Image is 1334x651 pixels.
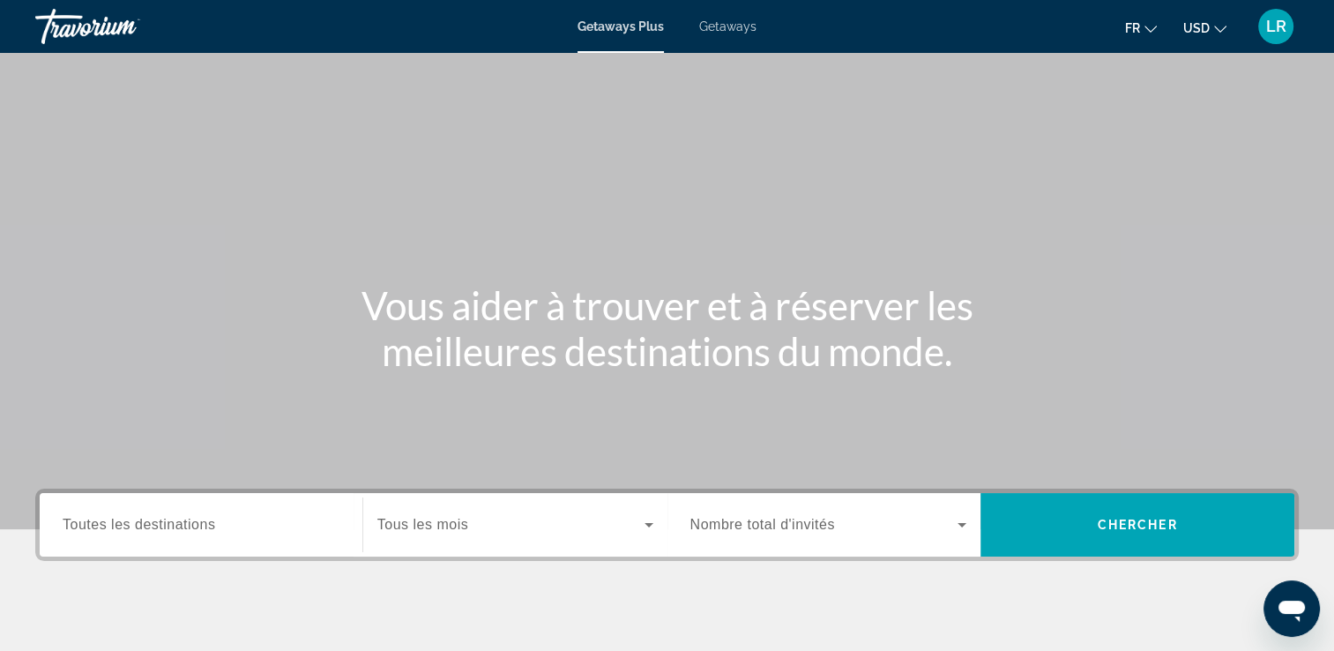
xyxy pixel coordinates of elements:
[1266,18,1286,35] span: LR
[699,19,756,34] a: Getaways
[35,4,212,49] a: Travorium
[1125,21,1140,35] span: fr
[40,493,1294,557] div: Search widget
[1183,21,1210,35] span: USD
[690,517,835,532] span: Nombre total d'invités
[377,517,468,532] span: Tous les mois
[1263,580,1320,637] iframe: Bouton de lancement de la fenêtre de messagerie
[1253,8,1299,45] button: User Menu
[980,493,1294,557] button: Search
[1183,15,1226,41] button: Change currency
[578,19,664,34] a: Getaways Plus
[63,515,339,536] input: Select destination
[63,517,215,532] span: Toutes les destinations
[1125,15,1157,41] button: Change language
[1098,518,1178,532] span: Chercher
[337,282,998,374] h1: Vous aider à trouver et à réserver les meilleures destinations du monde.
